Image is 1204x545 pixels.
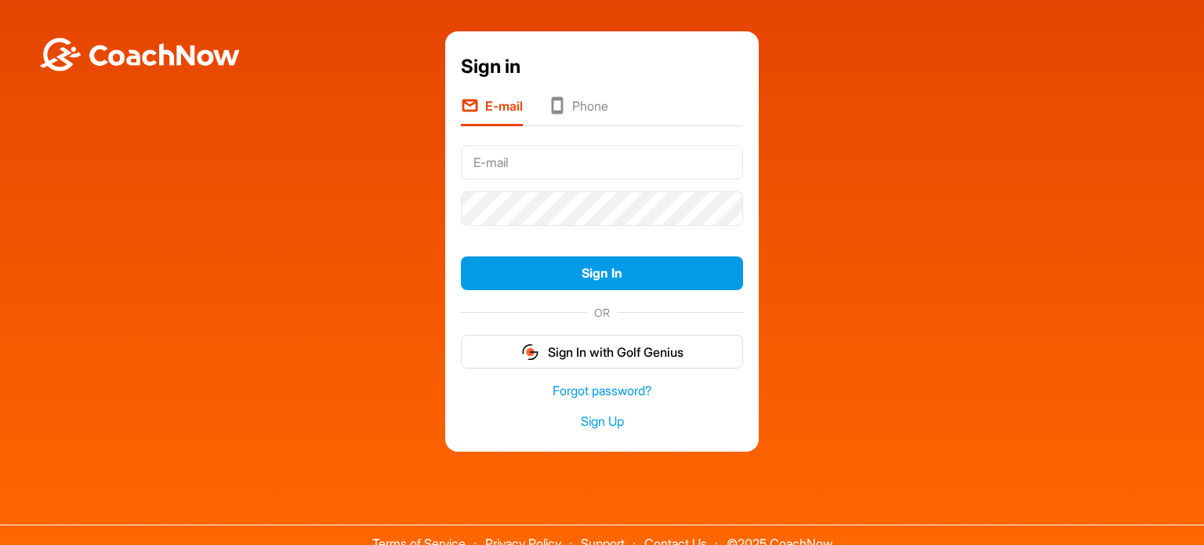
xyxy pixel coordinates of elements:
[586,304,618,321] span: OR
[461,382,743,400] a: Forgot password?
[461,335,743,369] button: Sign In with Golf Genius
[38,38,241,71] img: BwLJSsUCoWCh5upNqxVrqldRgqLPVwmV24tXu5FoVAoFEpwwqQ3VIfuoInZCoVCoTD4vwADAC3ZFMkVEQFDAAAAAElFTkSuQmCC
[461,145,743,180] input: E-mail
[461,96,523,126] li: E-mail
[520,343,540,362] img: gg_logo
[461,412,743,431] a: Sign Up
[548,96,608,126] li: Phone
[461,256,743,290] button: Sign In
[461,53,743,81] div: Sign in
